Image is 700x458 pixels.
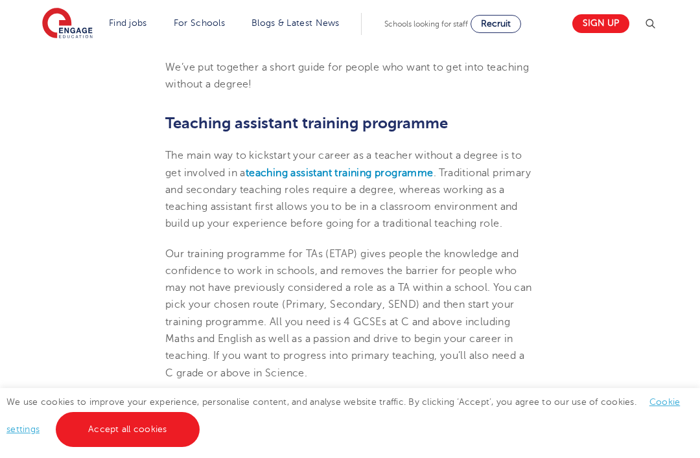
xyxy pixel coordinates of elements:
span: Schools looking for staff [384,19,468,29]
a: For Schools [174,18,225,28]
a: Accept all cookies [56,412,200,447]
a: Blogs & Latest News [251,18,340,28]
img: Engage Education [42,8,93,40]
span: The main way to kickstart your career as a teacher without a degree is to get involved in a [165,150,522,178]
span: We’ve put together a short guide for people who want to get into teaching without a degree! [165,62,529,90]
span: Our training programme for TAs (ETAP) gives people the knowledge and confidence to work in school... [165,248,532,379]
span: We use cookies to improve your experience, personalise content, and analyse website traffic. By c... [6,397,680,434]
b: Teaching assistant training programme [165,114,448,132]
a: teaching assistant training programme [246,167,434,179]
a: Find jobs [109,18,147,28]
a: Recruit [471,15,521,33]
span: Recruit [481,19,511,29]
a: Sign up [572,14,629,33]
